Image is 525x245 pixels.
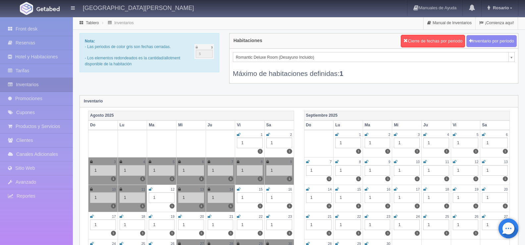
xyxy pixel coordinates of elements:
div: 1 [208,219,234,230]
label: 1 [111,231,116,236]
div: 1 [394,138,420,148]
label: 1 [415,204,420,209]
div: 1 [453,165,479,176]
th: Mi [392,120,422,130]
div: 1 [394,192,420,203]
b: Nota: [85,39,95,43]
div: 1 [149,165,175,176]
small: 21 [328,215,332,218]
div: 1 [453,192,479,203]
label: 1 [258,149,263,154]
label: 1 [170,176,175,181]
small: 7 [232,160,234,164]
div: 1 [149,192,175,203]
small: 1 [261,133,263,137]
a: Inventarios [114,21,134,25]
th: Ju [206,120,235,130]
label: 1 [473,149,478,154]
div: 1 [365,165,391,176]
label: 1 [444,204,449,209]
div: 1 [394,219,420,230]
img: Getabed [20,2,33,15]
div: 1 [237,165,263,176]
div: 1 [208,165,234,176]
div: 1 [237,138,263,148]
label: 1 [199,176,204,181]
div: 1 [90,192,116,203]
label: 1 [385,204,390,209]
label: 1 [287,204,292,209]
label: 1 [385,176,390,181]
th: Lu [334,120,363,130]
label: 1 [356,176,361,181]
div: 1 [208,192,234,203]
small: 2 [290,133,292,137]
a: Romantic Deluxe Room (Desayuno Incluido) [233,52,515,62]
small: 13 [504,160,508,164]
label: 1 [111,204,116,209]
label: 1 [228,204,233,209]
small: 16 [288,188,292,191]
div: 1 [120,165,145,176]
small: 15 [259,188,263,191]
div: 1 [237,219,263,230]
a: Manual de Inventarios [424,17,475,30]
small: 17 [416,188,420,191]
small: 10 [416,160,420,164]
small: 24 [416,215,420,218]
img: Getabed [36,6,60,11]
small: 12 [171,188,175,191]
div: 1 [120,219,145,230]
small: 14 [230,188,233,191]
div: 1 [482,165,508,176]
label: 1 [258,231,263,236]
label: 1 [111,176,116,181]
label: 1 [415,231,420,236]
div: 1 [365,219,391,230]
small: 9 [290,160,292,164]
label: 1 [327,204,332,209]
strong: Inventario [84,99,103,103]
small: 17 [112,215,116,218]
label: 1 [287,176,292,181]
label: 1 [199,231,204,236]
div: 1 [335,165,361,176]
small: 22 [357,215,361,218]
label: 1 [287,231,292,236]
div: 1 [365,138,391,148]
label: 1 [473,231,478,236]
label: 1 [385,231,390,236]
small: 18 [445,188,449,191]
h4: [GEOGRAPHIC_DATA][PERSON_NAME] [83,3,194,12]
a: ¡Comienza aquí! [476,17,518,30]
div: 1 [237,192,263,203]
div: 1 [178,192,204,203]
small: 9 [389,160,391,164]
button: Inventario por periodo [466,35,517,47]
div: 1 [482,219,508,230]
label: 1 [444,176,449,181]
label: 1 [473,176,478,181]
small: 14 [328,188,332,191]
label: 1 [415,149,420,154]
small: 20 [200,215,204,218]
small: 26 [475,215,478,218]
label: 1 [170,231,175,236]
small: 23 [387,215,390,218]
div: 1 [306,219,332,230]
div: 1 [394,165,420,176]
div: 1 [453,219,479,230]
th: Ma [363,120,392,130]
small: 4 [447,133,449,137]
th: Mi [176,120,206,130]
th: Do [304,120,334,130]
small: 11 [141,188,145,191]
label: 1 [140,176,145,181]
th: Sa [264,120,294,130]
small: 11 [445,160,449,164]
label: 1 [287,149,292,154]
small: 3 [114,160,116,164]
div: 1 [423,219,449,230]
small: 13 [200,188,204,191]
small: 12 [475,160,478,164]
